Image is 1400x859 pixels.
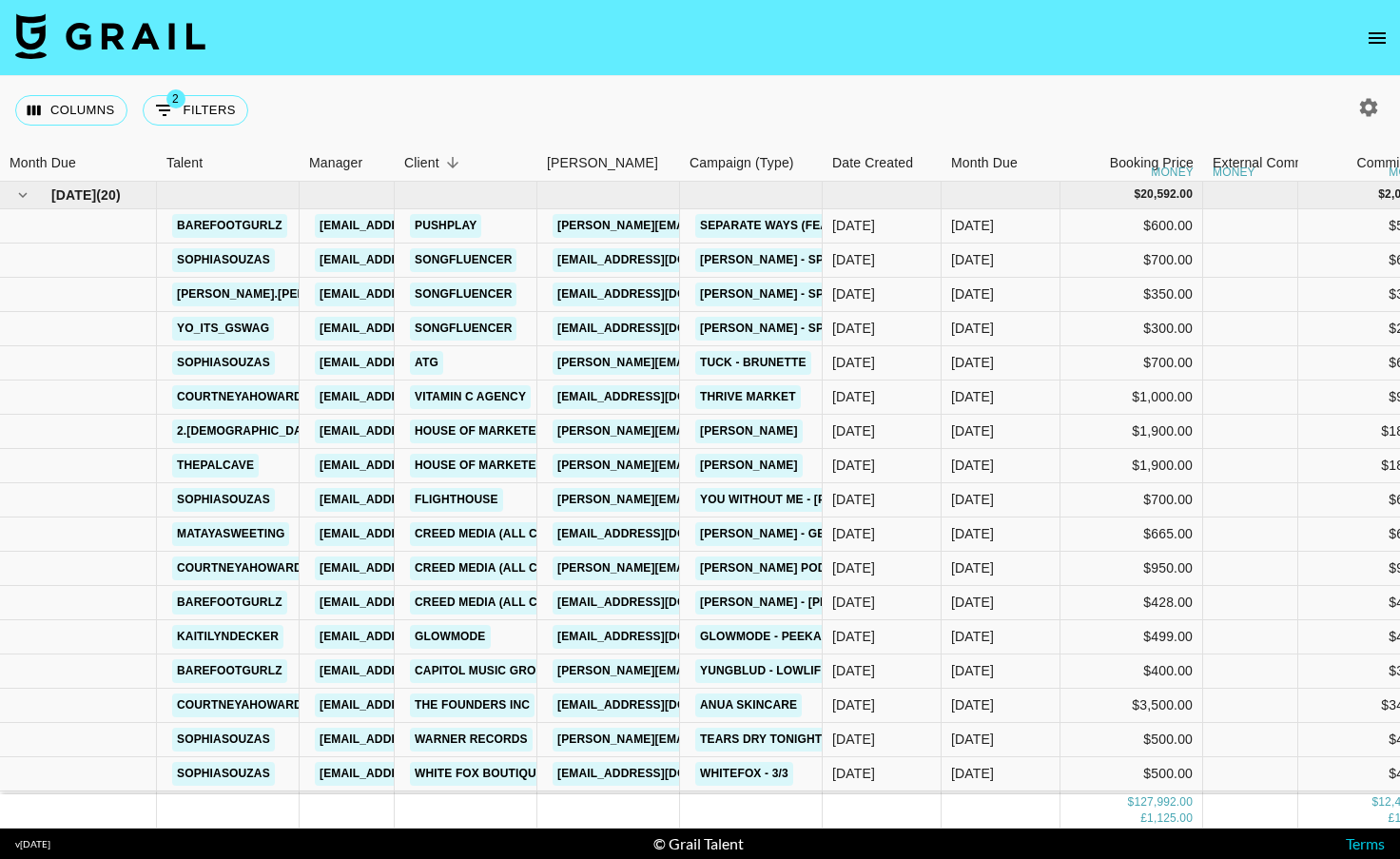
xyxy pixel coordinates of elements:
div: $500.00 [1060,723,1203,757]
div: [PERSON_NAME] [547,145,658,182]
div: 1,125.00 [1147,811,1193,828]
a: yo_its_gswag [172,317,274,341]
a: Creed Media (All Campaigns) [410,556,608,580]
a: [EMAIL_ADDRESS][DOMAIN_NAME] [553,625,766,649]
a: PushPlay [410,214,481,238]
div: 3/3/2025 [832,421,875,440]
div: May '25 [951,661,994,680]
a: [PERSON_NAME] - Spring Into Summer [695,248,943,272]
a: barefootgurlz [172,659,287,683]
div: $3,500.00 [1060,689,1203,723]
div: May '25 [951,216,994,235]
div: External Commission [1213,145,1341,182]
a: kaitilyndecker [172,625,283,649]
a: [PERSON_NAME] [695,454,803,478]
a: [EMAIL_ADDRESS][DOMAIN_NAME] [553,385,766,409]
div: May '25 [951,695,994,714]
a: matayasweeting [172,522,289,546]
a: [PERSON_NAME][EMAIL_ADDRESS][DOMAIN_NAME] [553,454,863,478]
a: GLOWMODE [410,625,491,649]
div: 5/22/2025 [832,524,875,543]
a: House of Marketers [410,454,557,478]
div: Talent [157,145,300,182]
a: courtneyahoward [172,385,307,409]
div: $350.00 [1060,278,1203,312]
div: May '25 [951,319,994,338]
span: 2 [166,89,185,108]
div: $1,900.00 [1060,415,1203,449]
div: 5/2/2025 [832,250,875,269]
div: 4/4/2025 [832,627,875,646]
a: [EMAIL_ADDRESS][DOMAIN_NAME] [315,591,528,615]
div: 5/20/2025 [832,661,875,680]
a: [PERSON_NAME] [695,420,803,443]
button: open drawer [1358,19,1396,57]
a: Creed Media (All Campaigns) [410,591,608,615]
div: 127,992.00 [1134,795,1193,811]
a: Creed Media (All Campaigns) [410,522,608,546]
div: $300.00 [1060,312,1203,346]
div: $1,500.00 [1060,791,1203,826]
a: sophiasouzas [172,248,275,272]
div: v [DATE] [15,838,50,850]
a: [EMAIL_ADDRESS][DOMAIN_NAME] [315,317,528,341]
a: You Without Me - [PERSON_NAME] [695,488,917,512]
div: © Grail Talent [653,834,744,853]
div: 5/8/2025 [832,216,875,235]
div: 5/23/2025 [832,490,875,509]
a: [EMAIL_ADDRESS][DOMAIN_NAME] [315,214,528,238]
div: $428.00 [1060,586,1203,620]
div: money [1213,166,1255,178]
a: thepalcave [172,454,259,478]
div: 5/7/2025 [832,593,875,612]
a: Tears Dry Tonight - [PERSON_NAME] & [PERSON_NAME] [695,728,1048,752]
button: hide children [10,182,36,208]
a: The Founders Inc [410,693,535,717]
div: May '25 [951,558,994,577]
a: Separate Ways (feat. The Marías) [695,214,922,238]
div: money [1151,166,1194,178]
div: May '25 [951,764,994,783]
div: 20,592.00 [1140,186,1193,203]
div: $700.00 [1060,346,1203,381]
div: May '25 [951,524,994,543]
div: May '25 [951,456,994,475]
a: [EMAIL_ADDRESS][DOMAIN_NAME] [553,693,766,717]
span: [DATE] [51,185,96,205]
div: $ [1371,795,1378,811]
div: May '25 [951,387,994,406]
div: 3/3/2025 [832,456,875,475]
div: 5/2/2025 [832,284,875,303]
div: £ [1140,811,1147,828]
a: barefootgurlz [172,591,287,615]
a: [EMAIL_ADDRESS][DOMAIN_NAME] [315,522,528,546]
a: [EMAIL_ADDRESS][DOMAIN_NAME] [315,625,528,649]
a: Anua Skincare [695,693,802,717]
div: Month Due [10,145,76,182]
a: 2.[DEMOGRAPHIC_DATA].and.2.babies [172,420,411,443]
div: May '25 [951,627,994,646]
div: $600.00 [1060,209,1203,244]
div: 5/26/2025 [832,558,875,577]
div: $ [1378,186,1385,203]
div: $ [1134,186,1140,203]
div: Booker [537,145,680,182]
a: Flighthouse [410,488,503,512]
a: Terms [1346,834,1385,852]
div: $400.00 [1060,654,1203,689]
a: Capitol Music Group [410,659,556,683]
a: [PERSON_NAME][EMAIL_ADDRESS][DOMAIN_NAME] [553,420,863,443]
div: 5/6/2025 [832,319,875,338]
div: Campaign (Type) [680,145,823,182]
a: [EMAIL_ADDRESS][DOMAIN_NAME] [315,454,528,478]
div: $950.00 [1060,552,1203,586]
div: Client [395,145,537,182]
a: [EMAIL_ADDRESS][DOMAIN_NAME] [315,762,528,786]
a: sophiasouzas [172,351,275,375]
a: [EMAIL_ADDRESS][DOMAIN_NAME] [553,762,766,786]
a: Songfluencer [410,317,516,341]
div: $ [1128,795,1135,811]
div: $500.00 [1060,757,1203,791]
a: [EMAIL_ADDRESS][DOMAIN_NAME] [315,728,528,752]
div: Manager [309,145,362,182]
